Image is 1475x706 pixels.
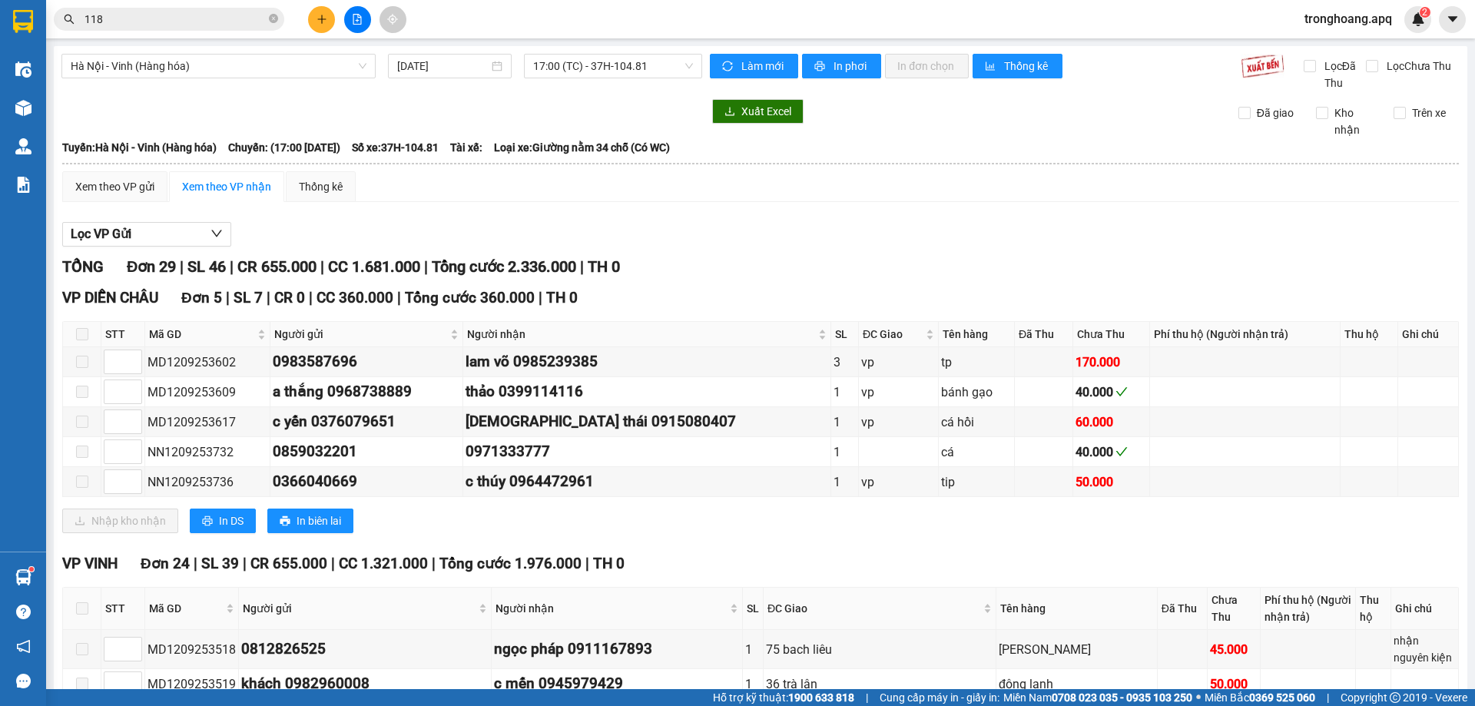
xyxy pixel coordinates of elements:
button: printerIn DS [190,509,256,533]
div: 0859032201 [273,440,460,463]
button: downloadNhập kho nhận [62,509,178,533]
div: vp [861,383,936,402]
div: đông lạnh [999,675,1155,694]
span: Đơn 5 [181,289,222,307]
span: | [194,555,197,572]
span: Lọc Đã Thu [1318,58,1366,91]
span: Làm mới [741,58,786,75]
span: sync [722,61,735,73]
div: [DEMOGRAPHIC_DATA] thái 0915080407 [466,410,828,433]
div: cá hồi [941,413,1012,432]
img: logo-vxr [13,10,33,33]
div: a thắng 0968738889 [273,380,460,403]
span: file-add [352,14,363,25]
span: In DS [219,512,244,529]
span: Mã GD [149,600,223,617]
button: downloadXuất Excel [712,99,804,124]
img: 9k= [1241,54,1284,78]
span: | [866,689,868,706]
div: NN1209253736 [147,472,267,492]
span: aim [387,14,398,25]
span: Hà Nội - Vinh (Hàng hóa) [71,55,366,78]
td: MD1209253602 [145,347,270,377]
button: file-add [344,6,371,33]
input: Tìm tên, số ĐT hoặc mã đơn [85,11,266,28]
span: plus [317,14,327,25]
span: | [580,257,584,276]
span: download [724,106,735,118]
div: 50.000 [1076,472,1147,492]
div: Thống kê [299,178,343,195]
div: vp [861,413,936,432]
strong: 1900 633 818 [788,691,854,704]
div: 0366040669 [273,470,460,493]
span: | [397,289,401,307]
span: Tài xế: [450,139,482,156]
span: | [230,257,234,276]
td: MD1209253519 [145,669,239,699]
span: Tổng cước 1.976.000 [439,555,582,572]
span: | [424,257,428,276]
th: Đã Thu [1158,588,1208,630]
span: notification [16,639,31,654]
div: 1 [745,640,761,659]
span: down [210,227,223,240]
div: 50.000 [1210,675,1258,694]
span: Số xe: 37H-104.81 [352,139,439,156]
span: check [1115,386,1128,398]
span: Người nhận [496,600,727,617]
th: SL [831,322,859,347]
div: khách 0982960008 [241,672,489,695]
span: CR 655.000 [250,555,327,572]
div: 1 [834,442,856,462]
span: Lọc VP Gửi [71,224,131,244]
div: ngọc pháp 0911167893 [494,638,740,661]
div: MD1209253617 [147,413,267,432]
button: printerIn biên lai [267,509,353,533]
span: CC 1.681.000 [328,257,420,276]
th: Thu hộ [1341,322,1398,347]
span: message [16,674,31,688]
th: Đã Thu [1015,322,1073,347]
div: 0812826525 [241,638,489,661]
div: bánh gạo [941,383,1012,402]
div: Xem theo VP gửi [75,178,154,195]
strong: 0708 023 035 - 0935 103 250 [1052,691,1192,704]
span: | [1327,689,1329,706]
span: Cung cấp máy in - giấy in: [880,689,999,706]
div: MD1209253602 [147,353,267,372]
span: SL 39 [201,555,239,572]
span: Đơn 24 [141,555,190,572]
span: Thống kê [1004,58,1050,75]
span: 17:00 (TC) - 37H-104.81 [533,55,693,78]
div: 1 [834,383,856,402]
span: VP VINH [62,555,118,572]
div: tp [941,353,1012,372]
img: solution-icon [15,177,31,193]
th: Tên hàng [939,322,1015,347]
td: NN1209253732 [145,437,270,467]
span: copyright [1390,692,1400,703]
span: ĐC Giao [863,326,923,343]
div: cá [941,442,1012,462]
span: Chuyến: (17:00 [DATE]) [228,139,340,156]
span: TH 0 [588,257,620,276]
span: In phơi [834,58,869,75]
span: | [432,555,436,572]
div: [PERSON_NAME] [999,640,1155,659]
span: 2 [1422,7,1427,18]
div: thảo 0399114116 [466,380,828,403]
span: tronghoang.apq [1292,9,1404,28]
span: close-circle [269,12,278,27]
span: | [267,289,270,307]
span: Kho nhận [1328,104,1382,138]
span: Mã GD [149,326,254,343]
span: printer [202,515,213,528]
span: CC 1.321.000 [339,555,428,572]
span: | [309,289,313,307]
div: 0983587696 [273,350,460,373]
div: 60.000 [1076,413,1147,432]
span: TH 0 [593,555,625,572]
th: STT [101,588,145,630]
button: syncLàm mới [710,54,798,78]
